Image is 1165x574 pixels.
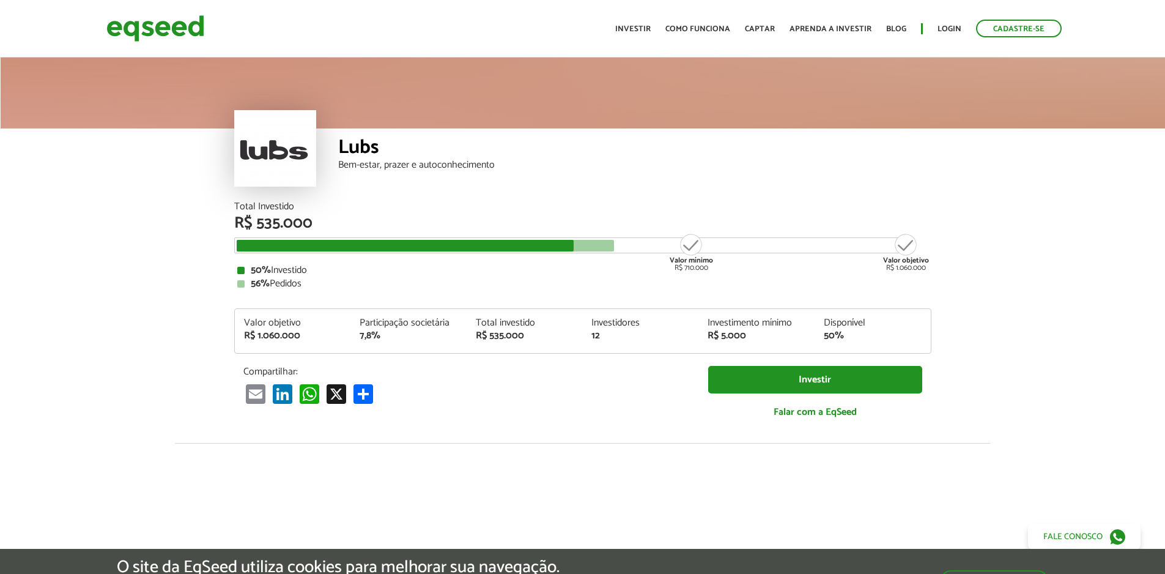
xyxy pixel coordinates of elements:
div: Investimento mínimo [708,318,805,328]
a: Aprenda a investir [790,25,871,33]
div: R$ 535.000 [234,215,931,231]
div: Total investido [476,318,574,328]
div: Investido [237,266,928,275]
strong: Valor objetivo [883,255,929,266]
a: Login [938,25,961,33]
a: Investir [615,25,651,33]
div: 7,8% [360,331,457,341]
a: Cadastre-se [976,20,1062,37]
a: Fale conosco [1028,524,1141,550]
a: Blog [886,25,906,33]
strong: 50% [251,262,271,278]
div: R$ 710.000 [668,233,714,272]
div: Pedidos [237,279,928,289]
a: Falar com a EqSeed [708,400,922,425]
a: Compartilhar [351,384,375,404]
div: Total Investido [234,202,931,212]
a: Captar [745,25,775,33]
a: X [324,384,349,404]
strong: Valor mínimo [670,255,713,266]
div: R$ 1.060.000 [883,233,929,272]
div: Disponível [824,318,922,328]
div: R$ 1.060.000 [244,331,342,341]
div: Participação societária [360,318,457,328]
a: Email [243,384,268,404]
strong: 56% [251,275,270,292]
div: R$ 5.000 [708,331,805,341]
a: LinkedIn [270,384,295,404]
div: R$ 535.000 [476,331,574,341]
div: Valor objetivo [244,318,342,328]
a: Investir [708,366,922,393]
a: WhatsApp [297,384,322,404]
div: Bem-estar, prazer e autoconhecimento [338,160,931,170]
a: Como funciona [665,25,730,33]
div: Lubs [338,138,931,160]
div: Investidores [591,318,689,328]
div: 12 [591,331,689,341]
img: EqSeed [106,12,204,45]
div: 50% [824,331,922,341]
p: Compartilhar: [243,366,690,378]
